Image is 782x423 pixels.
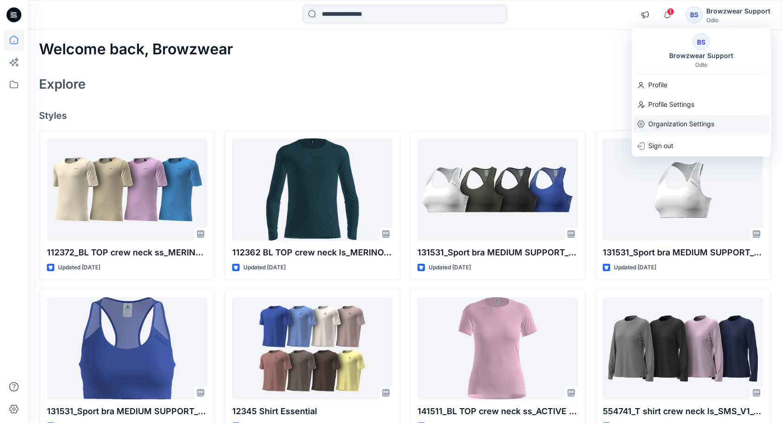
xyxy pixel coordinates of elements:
[695,61,707,68] div: Odlo
[706,17,770,24] div: Odlo
[39,110,771,121] h4: Styles
[47,405,207,418] p: 131531_Sport bra MEDIUM SUPPORT_SMS_3D
[58,263,100,273] p: Updated [DATE]
[603,297,763,399] a: 554741_T shirt crew neck ls_SMS_V1_OR_test
[693,33,710,50] div: BS
[232,138,392,241] a: 112362 BL TOP crew neck ls_MERINO_FUNDAMENTALS_SMS_3D
[417,246,578,259] p: 131531_Sport bra MEDIUM SUPPORT_SMS_3D ava+opt
[667,8,674,15] span: 1
[39,41,233,58] h2: Welcome back, Browzwear
[664,50,739,61] div: Browzwear Support
[614,263,656,273] p: Updated [DATE]
[417,405,578,418] p: 141511_BL TOP crew neck ss_ACTIVE LIGHT_SMS_3D
[429,263,471,273] p: Updated [DATE]
[648,76,667,94] p: Profile
[47,246,207,259] p: 112372_BL TOP crew neck ss_MERINO_FUNDAMENTALS_SMS_3D
[648,115,714,133] p: Organization Settings
[243,263,286,273] p: Updated [DATE]
[232,405,392,418] p: 12345 Shirt Essential
[632,96,771,113] a: Profile Settings
[706,6,770,17] div: Browzwear Support
[232,297,392,399] a: 12345 Shirt Essential
[648,96,694,113] p: Profile Settings
[47,297,207,399] a: 131531_Sport bra MEDIUM SUPPORT_SMS_3D
[648,137,673,155] p: Sign out
[39,77,86,91] h2: Explore
[47,138,207,241] a: 112372_BL TOP crew neck ss_MERINO_FUNDAMENTALS_SMS_3D
[603,405,763,418] p: 554741_T shirt crew neck ls_SMS_V1_OR_test
[603,138,763,241] a: 131531_Sport bra MEDIUM SUPPORT_SMS_3D
[632,76,771,94] a: Profile
[686,7,703,23] div: BS
[603,246,763,259] p: 131531_Sport bra MEDIUM SUPPORT_SMS_3D
[232,246,392,259] p: 112362 BL TOP crew neck ls_MERINO_FUNDAMENTALS_SMS_3D
[417,138,578,241] a: 131531_Sport bra MEDIUM SUPPORT_SMS_3D ava+opt
[417,297,578,399] a: 141511_BL TOP crew neck ss_ACTIVE LIGHT_SMS_3D
[632,115,771,133] a: Organization Settings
